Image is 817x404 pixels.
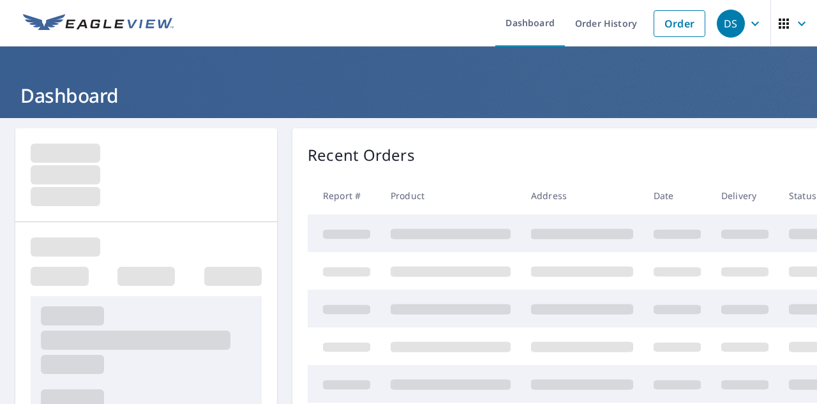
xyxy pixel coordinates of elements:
a: Order [654,10,705,37]
th: Report # [308,177,380,214]
th: Date [643,177,711,214]
th: Delivery [711,177,779,214]
th: Product [380,177,521,214]
p: Recent Orders [308,144,415,167]
div: DS [717,10,745,38]
h1: Dashboard [15,82,802,108]
th: Address [521,177,643,214]
img: EV Logo [23,14,174,33]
